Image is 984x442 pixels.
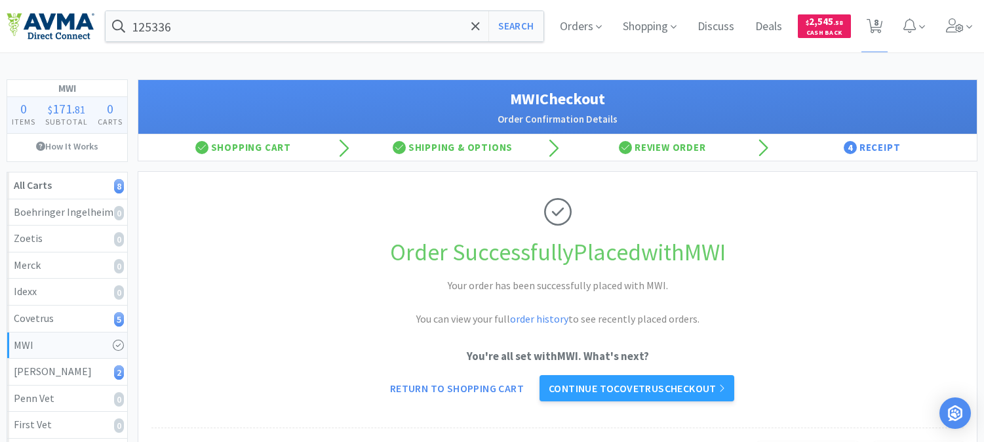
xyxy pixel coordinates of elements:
[510,312,568,325] a: order history
[151,348,964,365] p: You're all set with MWI . What's next?
[114,365,124,380] i: 2
[7,199,127,226] a: Boehringer Ingelheim0
[7,172,127,199] a: All Carts8
[14,178,52,191] strong: All Carts
[151,111,964,127] h2: Order Confirmation Details
[114,179,124,193] i: 8
[381,375,533,401] a: Return to Shopping Cart
[488,11,543,41] button: Search
[540,375,734,401] a: Continue toCovetruscheckout
[7,115,41,128] h4: Items
[14,416,121,433] div: First Vet
[806,15,843,28] span: 2,545
[151,233,964,271] h1: Order Successfully Placed with MWI
[806,30,843,38] span: Cash Back
[7,279,127,306] a: Idexx0
[7,386,127,412] a: Penn Vet0
[939,397,971,429] div: Open Intercom Messenger
[52,100,72,117] span: 171
[7,359,127,386] a: [PERSON_NAME]2
[7,306,127,332] a: Covetrus5
[767,134,977,161] div: Receipt
[692,21,739,33] a: Discuss
[348,134,558,161] div: Shipping & Options
[14,257,121,274] div: Merck
[7,412,127,439] a: First Vet0
[107,100,113,117] span: 0
[844,141,857,154] span: 4
[114,392,124,407] i: 0
[20,100,27,117] span: 0
[114,418,124,433] i: 0
[14,204,121,221] div: Boehringer Ingelheim
[151,87,964,111] h1: MWI Checkout
[114,206,124,220] i: 0
[861,22,888,34] a: 8
[798,9,851,44] a: $2,545.58Cash Back
[41,115,93,128] h4: Subtotal
[7,80,127,97] h1: MWI
[114,312,124,327] i: 5
[806,18,809,27] span: $
[833,18,843,27] span: . 58
[750,21,787,33] a: Deals
[14,337,121,354] div: MWI
[7,12,94,40] img: e4e33dab9f054f5782a47901c742baa9_102.png
[14,310,121,327] div: Covetrus
[114,259,124,273] i: 0
[75,103,85,116] span: 81
[361,277,755,328] h2: Your order has been successfully placed with MWI. You can view your full to see recently placed o...
[7,252,127,279] a: Merck0
[92,115,127,128] h4: Carts
[14,283,121,300] div: Idexx
[41,102,93,115] div: .
[138,134,348,161] div: Shopping Cart
[558,134,768,161] div: Review Order
[14,390,121,407] div: Penn Vet
[106,11,543,41] input: Search by item, sku, manufacturer, ingredient, size...
[7,332,127,359] a: MWI
[14,363,121,380] div: [PERSON_NAME]
[14,230,121,247] div: Zoetis
[114,285,124,300] i: 0
[7,226,127,252] a: Zoetis0
[7,134,127,159] a: How It Works
[114,232,124,247] i: 0
[48,103,52,116] span: $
